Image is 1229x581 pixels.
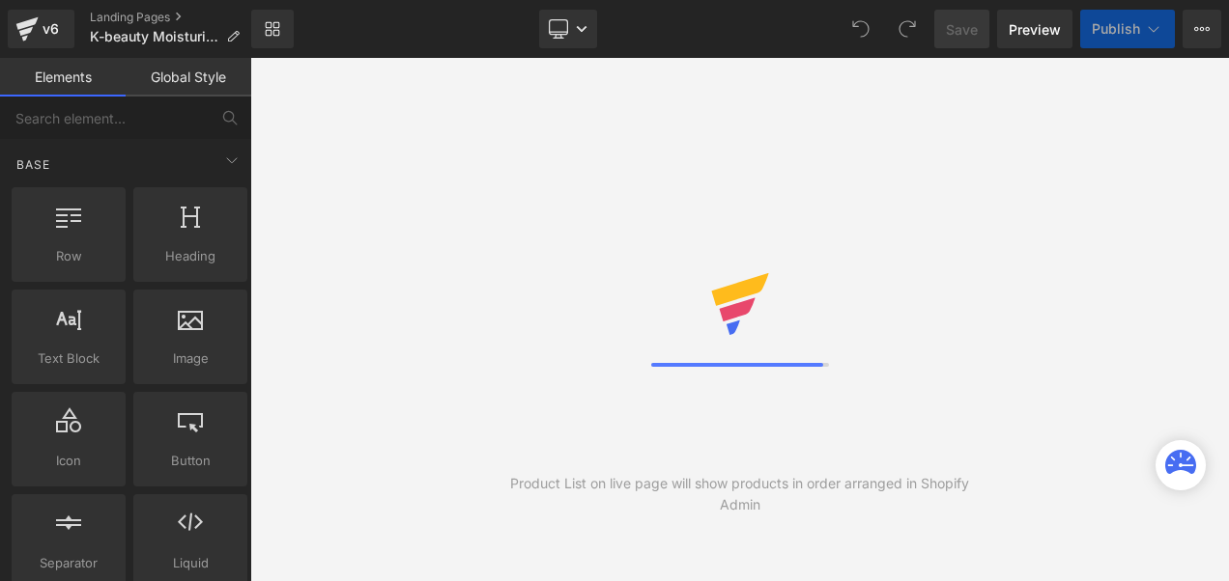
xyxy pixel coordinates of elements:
[17,246,120,266] span: Row
[17,451,120,471] span: Icon
[946,19,978,40] span: Save
[1009,19,1061,40] span: Preview
[251,10,294,48] a: New Library
[997,10,1072,48] a: Preview
[888,10,927,48] button: Redo
[1183,10,1221,48] button: More
[17,348,120,369] span: Text Block
[126,58,251,97] a: Global Style
[1092,21,1140,37] span: Publish
[495,473,985,515] div: Product List on live page will show products in order arranged in Shopify Admin
[90,10,255,25] a: Landing Pages
[842,10,880,48] button: Undo
[90,29,218,44] span: K-beauty Moisturizer
[17,553,120,573] span: Separator
[139,553,242,573] span: Liquid
[8,10,74,48] a: v6
[139,451,242,471] span: Button
[139,246,242,266] span: Heading
[14,155,52,174] span: Base
[139,348,242,369] span: Image
[39,16,63,41] div: v6
[1080,10,1175,48] button: Publish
